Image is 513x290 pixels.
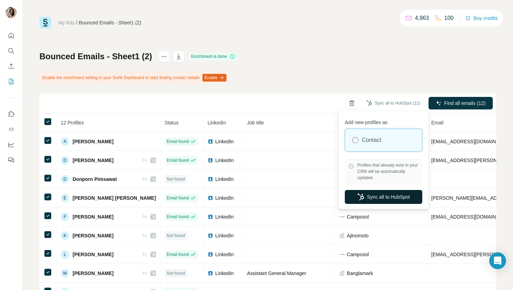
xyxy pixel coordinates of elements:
[39,17,51,29] img: Surfe Logo
[6,7,17,18] img: Avatar
[6,108,17,120] button: Use Surfe on LinkedIn
[79,19,141,26] div: Bounced Emails - Sheet1 (2)
[73,251,113,258] span: [PERSON_NAME]
[208,120,226,125] span: LinkedIn
[6,60,17,72] button: Enrich CSV
[347,270,373,277] span: Banglamark
[61,156,69,165] div: D
[158,51,170,62] button: actions
[362,98,425,108] button: Sync all to HubSpot (12)
[444,14,454,22] p: 100
[73,176,117,183] span: Donporn Pimsawat
[215,270,234,277] span: LinkedIn
[208,233,213,238] img: LinkedIn logo
[73,194,156,201] span: [PERSON_NAME] [PERSON_NAME]
[39,72,228,84] div: Enable the enrichment setting in your Surfe Dashboard to start finding contact details
[61,231,69,240] div: K
[167,270,185,276] span: Not found
[215,176,234,183] span: LinkedIn
[215,232,234,239] span: LinkedIn
[6,29,17,42] button: Quick start
[61,250,69,259] div: L
[208,139,213,144] img: LinkedIn logo
[6,138,17,151] button: Dashboard
[215,251,234,258] span: LinkedIn
[347,213,369,220] span: Camposol
[61,269,69,277] div: M
[415,14,429,22] p: 4,963
[465,13,498,23] button: Buy credits
[347,232,369,239] span: Ajinomoto
[444,100,485,107] span: Find all emails (12)
[208,214,213,220] img: LinkedIn logo
[357,162,419,181] span: Profiles that already exist in your CRM will be automatically updated.
[167,176,185,182] span: Not found
[215,157,234,164] span: LinkedIn
[6,75,17,88] button: My lists
[208,252,213,257] img: LinkedIn logo
[6,154,17,166] button: Feedback
[215,213,234,220] span: LinkedIn
[167,195,189,201] span: Email found
[202,74,226,82] button: Enable
[347,251,369,258] span: Camposol
[215,194,234,201] span: LinkedIn
[247,120,264,125] span: Job title
[208,158,213,163] img: LinkedIn logo
[167,251,189,258] span: Email found
[247,270,306,276] span: Assistant General Manager
[61,213,69,221] div: F
[167,138,189,145] span: Email found
[61,194,69,202] div: E
[489,252,506,269] div: Open Intercom Messenger
[345,116,422,126] p: Add new profiles as
[431,120,444,125] span: Email
[345,190,422,204] button: Sync all to HubSpot
[167,214,189,220] span: Email found
[58,20,75,25] a: My lists
[76,19,77,26] li: /
[73,138,113,145] span: [PERSON_NAME]
[165,120,179,125] span: Status
[61,175,69,183] div: D
[61,120,84,125] span: 12 Profiles
[73,270,113,277] span: [PERSON_NAME]
[208,176,213,182] img: LinkedIn logo
[429,97,493,109] button: Find all emails (12)
[215,138,234,145] span: LinkedIn
[167,157,189,163] span: Email found
[61,137,69,146] div: A
[189,52,238,61] div: Enrichment is done
[73,157,113,164] span: [PERSON_NAME]
[362,136,381,144] label: Contact
[167,232,185,239] span: Not found
[39,51,152,62] h1: Bounced Emails - Sheet1 (2)
[6,123,17,136] button: Use Surfe API
[73,213,113,220] span: [PERSON_NAME]
[6,45,17,57] button: Search
[208,195,213,201] img: LinkedIn logo
[73,232,113,239] span: [PERSON_NAME]
[339,214,345,220] img: company-logo
[208,270,213,276] img: LinkedIn logo
[339,252,345,257] img: company-logo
